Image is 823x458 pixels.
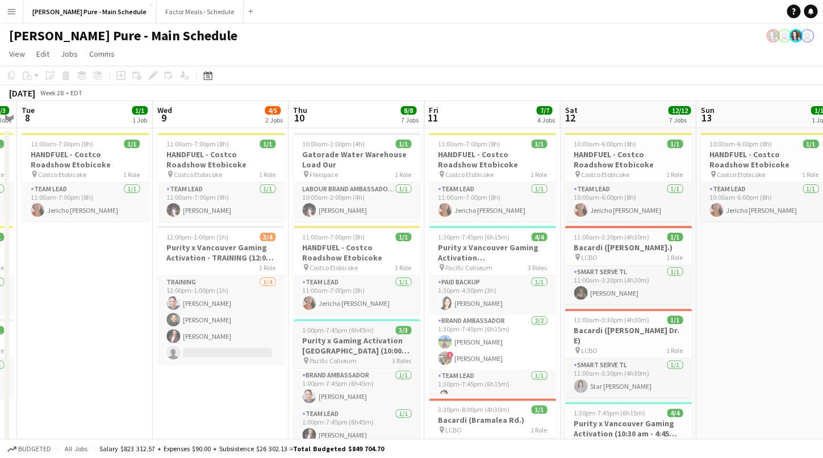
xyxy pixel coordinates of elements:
span: Costco Etobicoke [717,170,765,179]
span: Costco Etobicoke [174,170,222,179]
span: Comms [89,49,115,59]
app-card-role: Brand Ambassador2/21:30pm-7:45pm (6h15m)[PERSON_NAME]![PERSON_NAME] [429,314,556,369]
span: Sun [700,105,714,115]
span: Total Budgeted $849 704.70 [293,444,384,453]
div: 11:00am-7:00pm (8h)1/1HANDFUEL - Costco Roadshow Etobicoke Costco Etobicoke1 RoleTeam Lead1/111:0... [293,226,420,314]
h3: HANDFUEL - Costco Roadshow Etobicoke [157,149,285,170]
span: 11:00am-3:30pm (4h30m) [574,316,649,324]
span: 1/1 [667,316,683,324]
span: 1/1 [395,140,411,148]
span: Costco Etobicoke [445,170,494,179]
app-card-role: Training3/412:00pm-1:00pm (1h)[PERSON_NAME][PERSON_NAME][PERSON_NAME] [157,276,285,364]
span: 8/8 [400,106,416,115]
a: Comms [85,47,119,61]
span: 1 Role [666,170,683,179]
button: Budgeted [6,443,53,455]
span: 1/1 [531,405,547,414]
app-user-avatar: Tifany Scifo [800,29,814,43]
app-card-role: Team Lead1/111:00am-7:00pm (8h)[PERSON_NAME] [157,183,285,221]
button: [PERSON_NAME] Pure - Main Schedule [23,1,156,23]
span: 11:00am-7:00pm (8h) [166,140,229,148]
h3: HANDFUEL - Costco Roadshow Etobicoke [22,149,149,170]
span: 1 Role [395,263,411,272]
span: 1/1 [667,140,683,148]
span: 10:00am-6:00pm (8h) [709,140,772,148]
a: Edit [32,47,54,61]
span: 1 Role [123,170,140,179]
app-card-role: Smart Serve TL1/111:00am-3:30pm (4h30m)[PERSON_NAME] [565,266,692,304]
span: Budgeted [18,445,51,453]
span: Fri [429,105,438,115]
app-card-role: Team Lead1/111:00am-7:00pm (8h)Jericho [PERSON_NAME] [429,183,556,221]
span: 10:00am-2:00pm (4h) [302,140,365,148]
span: Pacific Coliseum [445,263,492,272]
span: 1 Role [666,346,683,355]
span: 12:00pm-1:00pm (1h) [166,233,228,241]
app-job-card: 11:00am-3:30pm (4h30m)1/1Bacardi ([PERSON_NAME] Dr. E) LCBO1 RoleSmart Serve TL1/111:00am-3:30pm ... [565,309,692,397]
div: 12:00pm-1:00pm (1h)3/4Purity x Vancouver Gaming Activation - TRAINING (12:00 pm - 1:00 pm PST)1 R... [157,226,285,364]
span: 12/12 [668,106,691,115]
span: Tue [22,105,35,115]
app-card-role: Team Lead1/11:30pm-7:45pm (6h15m)[PERSON_NAME] [429,369,556,408]
app-job-card: 11:00am-7:00pm (8h)1/1HANDFUEL - Costco Roadshow Etobicoke Costco Etobicoke1 RoleTeam Lead1/111:0... [157,133,285,221]
span: 3 Roles [528,263,547,272]
app-job-card: 11:00am-7:00pm (8h)1/1HANDFUEL - Costco Roadshow Etobicoke Costco Etobicoke1 RoleTeam Lead1/111:0... [429,133,556,221]
span: 11:00am-7:00pm (8h) [438,140,500,148]
span: ! [446,351,453,358]
span: 11 [427,111,438,124]
h3: Gatorade Water Warehouse Load Our [293,149,420,170]
div: 7 Jobs [401,116,419,124]
app-card-role: Brand Ambassador1/11:00pm-7:45pm (6h45m)[PERSON_NAME] [293,369,420,407]
span: LCBO [445,426,462,434]
span: 1:00pm-7:45pm (6h45m) [302,326,374,334]
app-job-card: 10:00am-6:00pm (8h)1/1HANDFUEL - Costco Roadshow Etobicoke Costco Etobicoke1 RoleTeam Lead1/110:0... [565,133,692,221]
span: 11:00am-7:00pm (8h) [302,233,365,241]
span: 1/1 [260,140,275,148]
span: 1 Role [395,170,411,179]
div: Salary $823 312.57 + Expenses $90.00 + Subsistence $26 302.13 = [99,444,384,453]
span: View [9,49,25,59]
span: 9 [156,111,172,124]
span: 1/1 [124,140,140,148]
span: 1:30pm-7:45pm (6h15m) [438,233,509,241]
span: 1 Role [666,253,683,262]
div: EDT [70,89,82,97]
div: 4 Jobs [537,116,554,124]
span: 3/3 [395,326,411,334]
span: 7/7 [536,106,552,115]
span: Jobs [61,49,78,59]
span: 10 [291,111,307,124]
h3: HANDFUEL - Costco Roadshow Etobicoke [565,149,692,170]
app-card-role: Paid Backup1/11:30pm-4:30pm (3h)[PERSON_NAME] [429,276,556,314]
span: 1 Role [530,170,547,179]
span: Costco Etobicoke [581,170,629,179]
app-job-card: 1:30pm-7:45pm (6h15m)4/4Purity x Vancouver Gaming Activation [GEOGRAPHIC_DATA] (10:30 am - 4:45 p... [429,226,556,394]
div: 10:00am-2:00pm (4h)1/1Gatorade Water Warehouse Load Our Flexspace1 RoleLabour Brand Ambassadors1/... [293,133,420,221]
app-card-role: Team Lead1/111:00am-7:00pm (8h)Jericho [PERSON_NAME] [22,183,149,221]
span: 8 [20,111,35,124]
span: 1/1 [531,140,547,148]
app-card-role: Team Lead1/111:00am-7:00pm (8h)Jericho [PERSON_NAME] [293,276,420,314]
span: 10:00am-6:00pm (8h) [574,140,636,148]
app-card-role: Team Lead1/11:00pm-7:45pm (6h45m)[PERSON_NAME] [293,407,420,446]
app-user-avatar: Ashleigh Rains [789,29,803,43]
span: 3/4 [260,233,275,241]
span: 1 Role [530,426,547,434]
span: 1/1 [667,233,683,241]
app-user-avatar: Tifany Scifo [778,29,791,43]
span: LCBO [581,346,598,355]
h3: HANDFUEL - Costco Roadshow Etobicoke [429,149,556,170]
span: Costco Etobicoke [310,263,358,272]
h3: Purity x Vancouver Gaming Activation [GEOGRAPHIC_DATA] (10:30 am - 4:45 pm PST) [429,242,556,263]
app-job-card: 11:00am-3:30pm (4h30m)1/1Bacardi ([PERSON_NAME].) LCBO1 RoleSmart Serve TL1/111:00am-3:30pm (4h30... [565,226,692,304]
span: Pacific Coliseum [310,356,357,365]
app-user-avatar: Ashleigh Rains [766,29,780,43]
span: 13 [699,111,714,124]
h3: Purity x Vancouver Gaming Activation - TRAINING (12:00 pm - 1:00 pm PST) [157,242,285,263]
span: Wed [157,105,172,115]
